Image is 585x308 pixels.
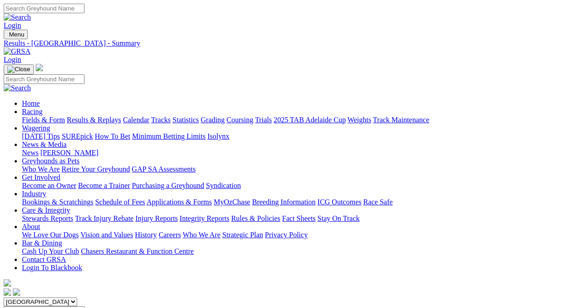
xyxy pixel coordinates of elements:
[22,198,93,206] a: Bookings & Scratchings
[4,47,31,56] img: GRSA
[4,21,21,29] a: Login
[231,214,280,222] a: Rules & Policies
[22,157,79,165] a: Greyhounds as Pets
[22,231,581,239] div: About
[123,116,149,124] a: Calendar
[201,116,225,124] a: Grading
[317,214,359,222] a: Stay On Track
[22,149,581,157] div: News & Media
[22,116,65,124] a: Fields & Form
[67,116,121,124] a: Results & Replays
[80,231,133,239] a: Vision and Values
[4,4,84,13] input: Search
[252,198,316,206] a: Breeding Information
[22,223,40,230] a: About
[363,198,392,206] a: Race Safe
[22,239,62,247] a: Bar & Dining
[22,173,60,181] a: Get Involved
[4,56,21,63] a: Login
[255,116,272,124] a: Trials
[4,279,11,287] img: logo-grsa-white.png
[4,64,34,74] button: Toggle navigation
[348,116,371,124] a: Weights
[227,116,253,124] a: Coursing
[183,231,221,239] a: Who We Are
[135,214,178,222] a: Injury Reports
[22,132,60,140] a: [DATE] Tips
[4,13,31,21] img: Search
[132,132,206,140] a: Minimum Betting Limits
[4,74,84,84] input: Search
[62,165,130,173] a: Retire Your Greyhound
[179,214,229,222] a: Integrity Reports
[36,64,43,71] img: logo-grsa-white.png
[22,256,66,263] a: Contact GRSA
[317,198,361,206] a: ICG Outcomes
[22,264,82,271] a: Login To Blackbook
[22,214,581,223] div: Care & Integrity
[81,247,194,255] a: Chasers Restaurant & Function Centre
[40,149,98,157] a: [PERSON_NAME]
[22,247,581,256] div: Bar & Dining
[95,198,145,206] a: Schedule of Fees
[22,124,50,132] a: Wagering
[22,182,76,189] a: Become an Owner
[4,84,31,92] img: Search
[22,141,67,148] a: News & Media
[4,39,581,47] a: Results - [GEOGRAPHIC_DATA] - Summary
[274,116,346,124] a: 2025 TAB Adelaide Cup
[22,165,581,173] div: Greyhounds as Pets
[22,108,42,115] a: Racing
[207,132,229,140] a: Isolynx
[62,132,93,140] a: SUREpick
[22,214,73,222] a: Stewards Reports
[132,182,204,189] a: Purchasing a Greyhound
[22,116,581,124] div: Racing
[95,132,131,140] a: How To Bet
[173,116,199,124] a: Statistics
[22,206,70,214] a: Care & Integrity
[22,165,60,173] a: Who We Are
[22,149,38,157] a: News
[9,31,24,38] span: Menu
[265,231,308,239] a: Privacy Policy
[158,231,181,239] a: Careers
[13,288,20,296] img: twitter.svg
[282,214,316,222] a: Fact Sheets
[7,66,30,73] img: Close
[22,198,581,206] div: Industry
[4,288,11,296] img: facebook.svg
[206,182,241,189] a: Syndication
[75,214,133,222] a: Track Injury Rebate
[373,116,429,124] a: Track Maintenance
[132,165,196,173] a: GAP SA Assessments
[78,182,130,189] a: Become a Trainer
[151,116,171,124] a: Tracks
[22,247,79,255] a: Cash Up Your Club
[214,198,250,206] a: MyOzChase
[222,231,263,239] a: Strategic Plan
[22,182,581,190] div: Get Involved
[22,231,79,239] a: We Love Our Dogs
[22,190,46,198] a: Industry
[4,30,28,39] button: Toggle navigation
[135,231,157,239] a: History
[147,198,212,206] a: Applications & Forms
[22,132,581,141] div: Wagering
[22,99,40,107] a: Home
